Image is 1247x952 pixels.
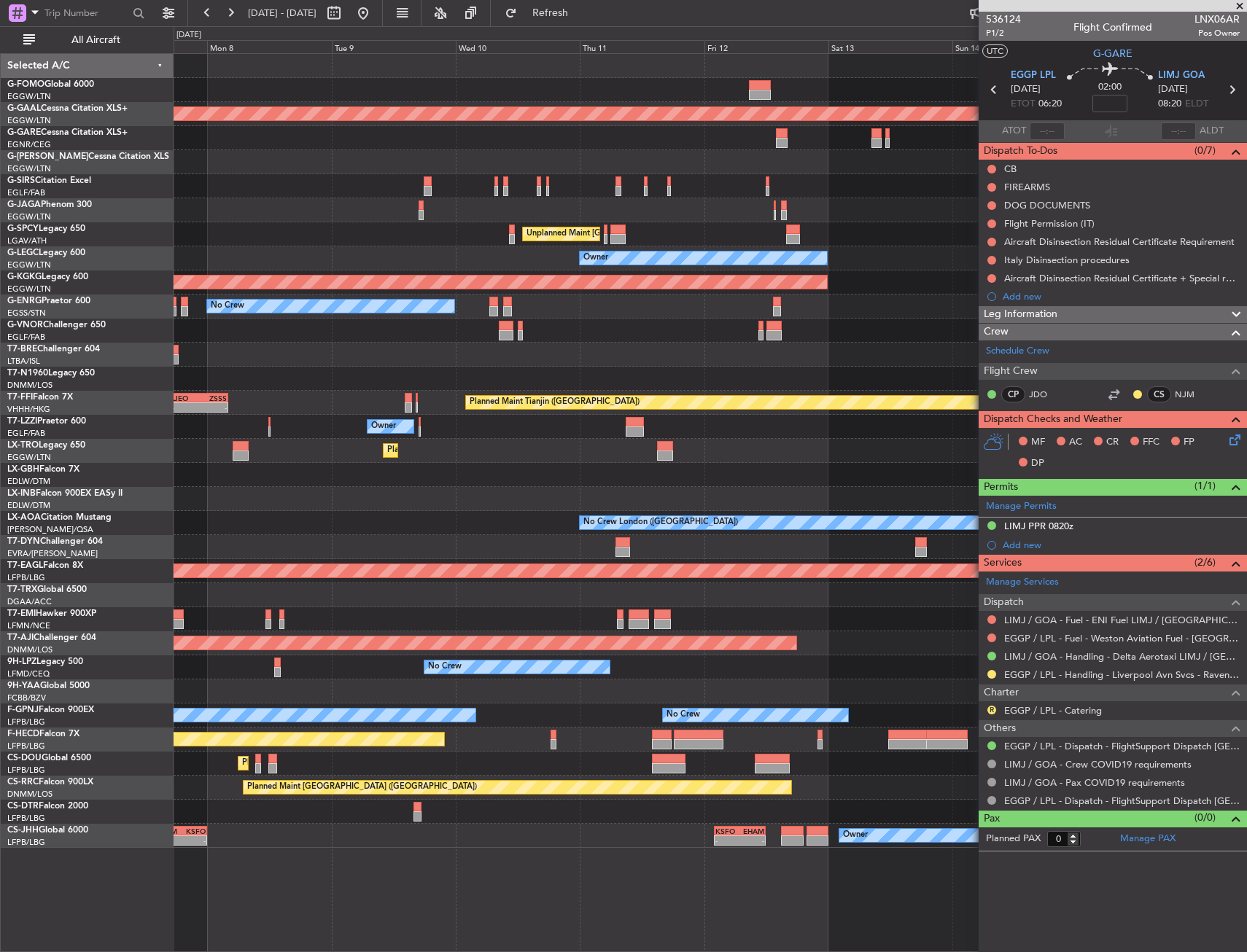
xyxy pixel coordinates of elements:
div: Planned Maint Dusseldorf [387,440,483,461]
a: EGLF/FAB [7,332,45,343]
span: (2/6) [1194,555,1216,570]
a: CS-DTRFalcon 2000 [7,802,88,811]
div: FIREARMS [1004,181,1050,193]
a: LFPB/LBG [7,572,45,583]
span: ATOT [1002,124,1026,138]
div: Tue 9 [332,40,456,53]
div: - [715,836,739,845]
div: Owner [583,247,608,269]
div: Flight Confirmed [1073,20,1152,35]
a: LX-TROLegacy 650 [7,441,85,450]
a: G-GARECessna Citation XLS+ [7,128,128,137]
div: LIEO [172,394,200,402]
a: Manage PAX [1120,832,1176,846]
a: LFPB/LBG [7,717,45,727]
div: Planned Maint [GEOGRAPHIC_DATA] ([GEOGRAPHIC_DATA]) [247,776,477,798]
span: Dispatch [984,594,1024,611]
div: CB [1004,163,1017,175]
span: T7-EAGL [7,561,43,570]
span: CS-DTR [7,802,39,811]
span: T7-DYN [7,537,40,546]
a: FCBB/BZV [7,692,46,703]
a: 9H-YAAGlobal 5000 [7,682,90,690]
span: [DATE] [1158,82,1188,97]
span: G-GAAL [7,104,41,113]
a: CS-JHHGlobal 6000 [7,826,88,835]
a: G-VNORChallenger 650 [7,321,106,329]
a: DGAA/ACC [7,596,52,607]
a: LFPB/LBG [7,813,45,824]
div: No Crew [428,656,462,678]
a: EGNR/CEG [7,139,51,150]
span: (1/1) [1194,478,1216,493]
a: T7-EAGLFalcon 8X [7,561,83,570]
a: LFPB/LBG [7,837,45,848]
a: LGAV/ATH [7,235,47,246]
a: Manage Permits [986,499,1057,514]
a: EGGP / LPL - Dispatch - FlightSupport Dispatch [GEOGRAPHIC_DATA] [1004,740,1240,752]
div: Aircraft Disinsection Residual Certificate Requirement [1004,235,1235,248]
a: EGGP / LPL - Dispatch - FlightSupport Dispatch [GEOGRAPHIC_DATA] [1004,795,1240,807]
span: [DATE] - [DATE] [248,7,316,20]
span: Refresh [520,8,581,18]
a: EGGW/LTN [7,115,51,126]
label: Planned PAX [986,832,1041,846]
a: LX-INBFalcon 900EX EASy II [7,489,123,498]
div: No Crew [211,295,244,317]
span: MF [1031,435,1045,450]
div: CP [1001,386,1025,402]
a: LIMJ / GOA - Fuel - ENI Fuel LIMJ / [GEOGRAPHIC_DATA] [1004,614,1240,626]
div: Mon 8 [207,40,331,53]
span: ELDT [1185,97,1208,112]
span: AC [1069,435,1082,450]
div: EHAM [739,827,764,835]
a: LFMD/CEQ [7,668,50,679]
a: EGGW/LTN [7,91,51,102]
span: All Aircraft [38,35,154,45]
a: DNMM/LOS [7,644,53,655]
span: (0/0) [1194,810,1216,825]
a: DNMM/LOS [7,789,53,800]
div: [DATE] [176,29,201,42]
a: LIMJ / GOA - Handling - Delta Aerotaxi LIMJ / [GEOGRAPHIC_DATA] [1004,650,1240,663]
a: CS-DOUGlobal 6500 [7,754,91,762]
a: EGGP / LPL - Catering [1004,704,1102,717]
span: G-VNOR [7,321,43,329]
a: T7-N1960Legacy 650 [7,369,95,378]
span: G-SIRS [7,176,35,185]
a: 9H-LPZLegacy 500 [7,658,83,666]
span: 02:00 [1098,80,1122,95]
a: G-ENRGPraetor 600 [7,297,90,305]
div: Italy Disinsection procedures [1004,254,1130,266]
span: 9H-YAA [7,682,40,690]
a: EDLW/DTM [7,476,50,487]
span: F-HECD [7,730,39,738]
a: [PERSON_NAME]/QSA [7,524,93,535]
span: F-GPNJ [7,706,39,714]
a: F-HECDFalcon 7X [7,730,79,738]
a: EGLF/FAB [7,428,45,439]
a: EVRA/[PERSON_NAME] [7,548,98,559]
a: EGGW/LTN [7,260,51,270]
button: R [987,706,996,714]
span: T7-EMI [7,609,36,618]
div: Thu 11 [580,40,704,53]
a: EGLF/FAB [7,187,45,198]
span: G-SPCY [7,225,39,233]
span: ALDT [1200,124,1224,138]
a: EGGW/LTN [7,163,51,174]
div: - [181,836,206,845]
a: LTBA/ISL [7,356,40,367]
span: CS-RRC [7,778,39,787]
div: DOG DOCUMENTS [1004,199,1090,211]
a: F-GPNJFalcon 900EX [7,706,94,714]
span: T7-TRX [7,585,37,594]
a: EGGP / LPL - Handling - Liverpool Avn Svcs - Ravenair EGGP LPL [1004,668,1240,681]
div: LIMJ PPR 0820z [1004,520,1073,532]
div: Owner [371,415,396,437]
span: T7-BRE [7,345,37,354]
span: T7-FFI [7,393,33,402]
a: Schedule Crew [986,344,1049,359]
span: [DATE] [1011,82,1041,97]
span: Others [984,720,1016,737]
